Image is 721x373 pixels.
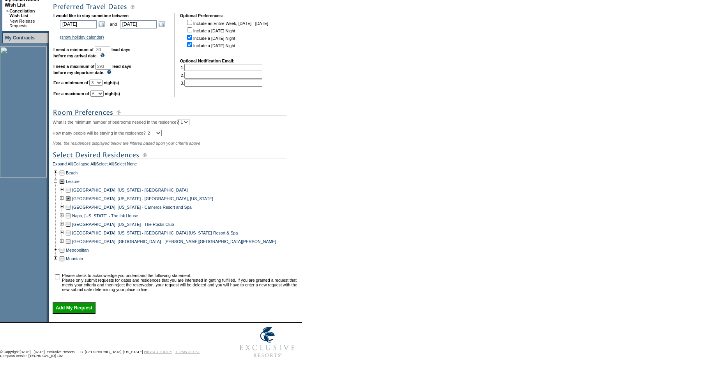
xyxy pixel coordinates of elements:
b: night(s) [104,80,119,85]
td: Please check to acknowledge you understand the following statement: Please only submit requests f... [62,273,299,292]
a: Select All [96,162,113,169]
input: Add My Request [53,302,95,314]
a: [GEOGRAPHIC_DATA], [US_STATE] - [GEOGRAPHIC_DATA], [US_STATE] [72,196,213,201]
b: I would like to stay sometime between [53,13,129,18]
td: 2. [181,72,262,79]
a: PRIVACY POLICY [144,350,172,354]
a: (show holiday calendar) [60,35,104,39]
td: Include an Entire Week, [DATE] - [DATE] Include a [DATE] Night Include a [DATE] Night Include a [... [186,19,268,53]
a: Collapse All [73,162,95,169]
a: Open the calendar popup. [157,20,166,28]
a: [GEOGRAPHIC_DATA], [GEOGRAPHIC_DATA] - [PERSON_NAME][GEOGRAPHIC_DATA][PERSON_NAME] [72,239,276,244]
td: 1. [181,64,262,71]
a: Select None [114,162,137,169]
b: » [6,9,9,13]
td: 3. [181,80,262,87]
a: Beach [66,171,78,175]
img: questionMark_lightBlue.gif [100,53,105,57]
span: Note: the residences displayed below are filtered based upon your criteria above [53,141,200,146]
a: Leisure [66,179,80,184]
input: Date format: M/D/Y. Shortcut keys: [T] for Today. [UP] or [.] for Next Day. [DOWN] or [,] for Pre... [120,20,157,28]
a: [GEOGRAPHIC_DATA], [US_STATE] - [GEOGRAPHIC_DATA] [US_STATE] Resort & Spa [72,231,238,235]
a: Cancellation Wish List [9,9,35,18]
b: I need a maximum of [53,64,94,69]
a: Napa, [US_STATE] - The Ink House [72,213,138,218]
b: lead days before my departure date. [53,64,131,75]
b: For a minimum of [53,80,88,85]
b: Optional Preferences: [180,13,223,18]
img: Exclusive Resorts [232,323,302,362]
td: · [6,19,9,28]
a: [GEOGRAPHIC_DATA], [US_STATE] - [GEOGRAPHIC_DATA] [72,188,188,192]
input: Date format: M/D/Y. Shortcut keys: [T] for Today. [UP] or [.] for Next Day. [DOWN] or [,] for Pre... [60,20,97,28]
div: | | | [53,162,300,169]
a: Open the calendar popup. [97,20,106,28]
a: [GEOGRAPHIC_DATA], [US_STATE] - The Rocks Club [72,222,174,227]
a: Metropolitan [66,248,89,252]
b: night(s) [105,91,120,96]
a: My Contracts [5,35,35,41]
a: Mountain [66,256,83,261]
a: Expand All [53,162,72,169]
img: questionMark_lightBlue.gif [107,70,111,74]
td: and [109,19,118,30]
img: subTtlRoomPreferences.gif [53,108,286,117]
b: For a maximum of [53,91,89,96]
b: lead days before my arrival date. [53,47,131,58]
b: I need a minimum of [53,47,94,52]
a: [GEOGRAPHIC_DATA], [US_STATE] - Carneros Resort and Spa [72,205,192,210]
a: New Release Requests [9,19,35,28]
b: Optional Notification Email: [180,59,235,63]
a: TERMS OF USE [175,350,200,354]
